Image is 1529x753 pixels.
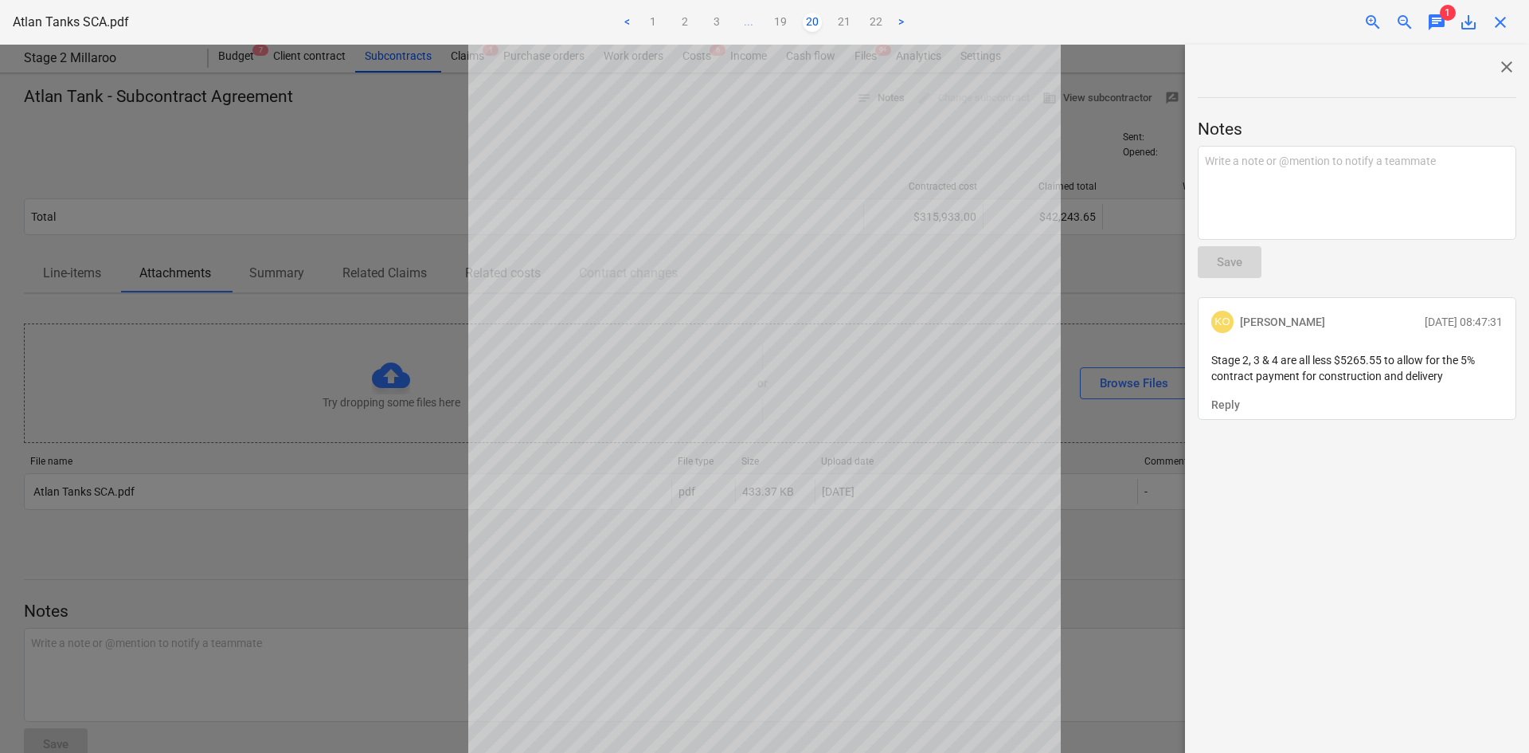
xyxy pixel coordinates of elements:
span: 1 [1440,5,1456,21]
a: Page 22 [866,13,886,32]
a: Page 20 is your current page [803,13,822,32]
span: zoom_in [1363,13,1382,32]
a: Page 1 [643,13,663,32]
span: Stage 2, 3 & 4 are all less $5265.55 to allow for the 5% contract payment for construction and de... [1211,354,1477,382]
iframe: Chat Widget [1449,677,1529,753]
span: close [1491,13,1510,32]
a: Page 2 [675,13,694,32]
a: ... [739,13,758,32]
span: save_alt [1459,13,1478,32]
span: KO [1214,316,1230,327]
a: Page 3 [707,13,726,32]
button: Reply [1211,397,1240,413]
p: [PERSON_NAME] [1240,314,1325,330]
p: Notes [1198,119,1516,141]
span: close [1497,57,1516,76]
p: Atlan Tanks SCA.pdf [13,13,129,32]
span: zoom_out [1395,13,1414,32]
a: Previous page [618,13,637,32]
div: Kalin Olive [1211,311,1234,333]
p: [DATE] 08:47:31 [1425,314,1503,330]
a: Page 21 [835,13,854,32]
a: Next page [892,13,911,32]
a: Page 19 [771,13,790,32]
span: chat [1427,13,1446,32]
